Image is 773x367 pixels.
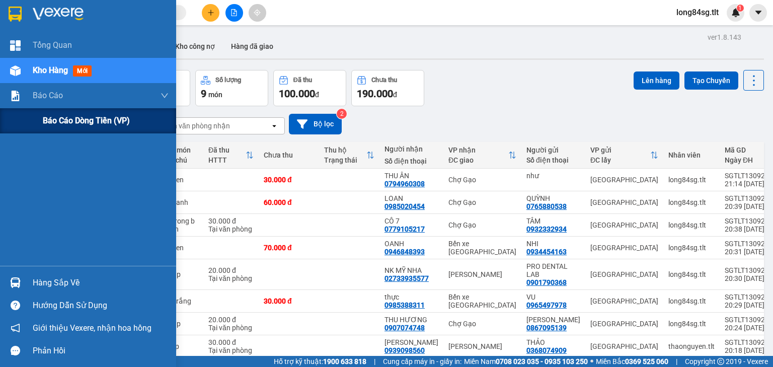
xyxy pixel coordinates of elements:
[208,91,222,99] span: món
[590,156,650,164] div: ĐC lấy
[708,32,741,43] div: ver 1.8.143
[208,156,246,164] div: HTTT
[33,322,151,334] span: Giới thiệu Vexere, nhận hoa hồng
[163,146,198,154] div: Tên món
[208,316,254,324] div: 20.000 đ
[208,146,246,154] div: Đã thu
[737,5,744,12] sup: 1
[738,5,742,12] span: 1
[264,151,314,159] div: Chưa thu
[749,4,767,22] button: caret-down
[448,146,508,154] div: VP nhận
[264,244,314,252] div: 70.000 đ
[273,70,346,106] button: Đã thu100.000đ
[526,248,567,256] div: 0934454163
[274,356,366,367] span: Hỗ trợ kỹ thuật:
[11,323,20,333] span: notification
[254,9,261,16] span: aim
[526,172,580,180] div: như
[590,176,658,184] div: [GEOGRAPHIC_DATA]
[323,357,366,365] strong: 1900 633 818
[163,156,198,164] div: Ghi chú
[590,198,658,206] div: [GEOGRAPHIC_DATA]
[590,244,658,252] div: [GEOGRAPHIC_DATA]
[590,320,658,328] div: [GEOGRAPHIC_DATA]
[33,298,169,313] div: Hướng dẫn sử dụng
[315,91,319,99] span: đ
[279,88,315,100] span: 100.000
[293,77,312,84] div: Đã thu
[208,324,254,332] div: Tại văn phòng
[208,274,254,282] div: Tại văn phòng
[668,198,715,206] div: long84sg.tlt
[526,217,580,225] div: TÂM
[448,293,516,309] div: Bến xe [GEOGRAPHIC_DATA]
[215,77,241,84] div: Số lượng
[526,324,567,332] div: 0867095139
[384,194,438,202] div: LOAN
[384,217,438,225] div: CÔ 7
[526,346,567,354] div: 0368074909
[526,225,567,233] div: 0932332934
[464,356,588,367] span: Miền Nam
[264,198,314,206] div: 60.000 đ
[208,266,254,274] div: 20.000 đ
[337,109,347,119] sup: 2
[590,221,658,229] div: [GEOGRAPHIC_DATA]
[10,277,21,288] img: warehouse-icon
[526,293,580,301] div: VU
[526,301,567,309] div: 0965497978
[526,146,580,154] div: Người gửi
[384,274,429,282] div: 02733935577
[10,65,21,76] img: warehouse-icon
[384,338,438,346] div: HƯU THANH
[448,198,516,206] div: Chợ Gạo
[264,176,314,184] div: 30.000 đ
[371,77,397,84] div: Chưa thu
[270,122,278,130] svg: open
[9,7,22,22] img: logo-vxr
[384,157,438,165] div: Số điện thoại
[526,338,580,346] div: THẢO
[384,240,438,248] div: OANH
[625,357,668,365] strong: 0369 525 060
[384,316,438,324] div: THU HƯƠNG
[448,240,516,256] div: Bến xe [GEOGRAPHIC_DATA]
[33,39,72,51] span: Tổng Quan
[668,270,715,278] div: long84sg.tlt
[590,342,658,350] div: [GEOGRAPHIC_DATA]
[634,71,679,90] button: Lên hàng
[526,240,580,248] div: NHI
[207,9,214,16] span: plus
[324,156,366,164] div: Trạng thái
[668,297,715,305] div: long84sg.tlt
[163,297,198,305] div: 1 x trắng
[163,342,198,350] div: 1 tnp
[668,176,715,184] div: long84sg.tlt
[167,34,223,58] button: Kho công nợ
[526,278,567,286] div: 0901790368
[668,244,715,252] div: long84sg.tlt
[384,202,425,210] div: 0985020454
[374,356,375,367] span: |
[668,320,715,328] div: long84sg.tlt
[731,8,740,17] img: icon-new-feature
[208,338,254,346] div: 30.000 đ
[319,142,379,169] th: Toggle SortBy
[496,357,588,365] strong: 0708 023 035 - 0935 103 250
[590,359,593,363] span: ⚪️
[384,180,425,188] div: 0794960308
[33,89,63,102] span: Báo cáo
[448,270,516,278] div: [PERSON_NAME]
[668,6,727,19] span: long84sg.tlt
[448,342,516,350] div: [PERSON_NAME]
[384,301,425,309] div: 0985388311
[163,176,198,184] div: 1k đen
[208,346,254,354] div: Tại văn phòng
[684,71,738,90] button: Tạo Chuyến
[11,301,20,310] span: question-circle
[590,146,650,154] div: VP gửi
[161,92,169,100] span: down
[526,262,580,278] div: PRO DENTAL LAB
[225,4,243,22] button: file-add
